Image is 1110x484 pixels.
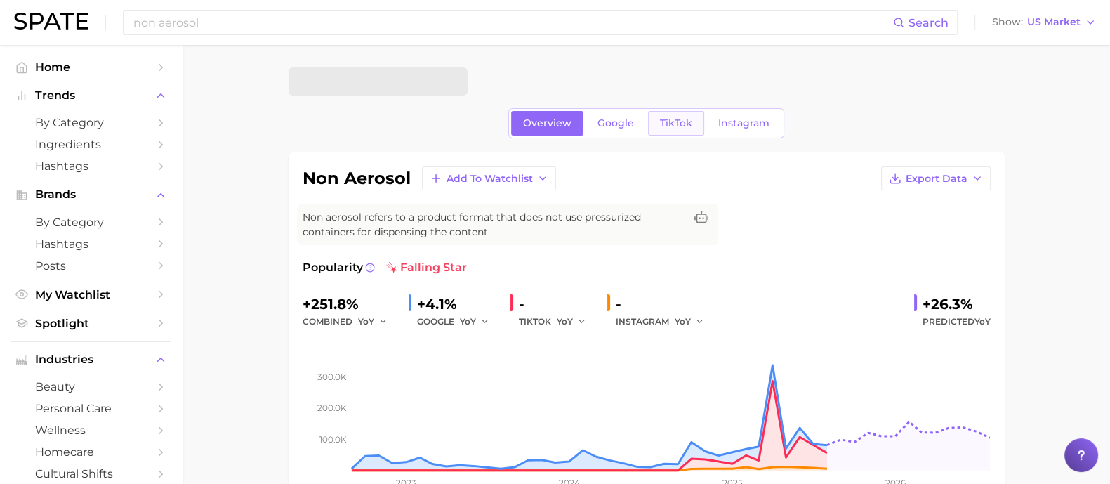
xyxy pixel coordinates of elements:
[519,293,596,315] div: -
[906,173,967,185] span: Export Data
[417,293,499,315] div: +4.1%
[35,353,147,366] span: Industries
[303,210,685,240] span: Non aerosol refers to a product format that does not use pressurized containers for dispensing th...
[35,402,147,415] span: personal care
[35,467,147,480] span: cultural shifts
[660,117,692,129] span: TikTok
[11,133,171,155] a: Ingredients
[992,18,1023,26] span: Show
[358,313,388,330] button: YoY
[35,380,147,393] span: beauty
[974,316,991,327] span: YoY
[35,259,147,273] span: Posts
[35,116,147,129] span: by Category
[597,117,634,129] span: Google
[11,155,171,177] a: Hashtags
[35,288,147,301] span: My Watchlist
[923,293,991,315] div: +26.3%
[11,376,171,398] a: beauty
[35,445,147,459] span: homecare
[303,170,411,187] h1: non aerosol
[11,313,171,334] a: Spotlight
[35,216,147,229] span: by Category
[616,313,714,330] div: INSTAGRAM
[460,315,476,327] span: YoY
[557,315,573,327] span: YoY
[881,166,991,190] button: Export Data
[557,313,587,330] button: YoY
[923,313,991,330] span: Predicted
[648,111,704,136] a: TikTok
[35,237,147,251] span: Hashtags
[523,117,571,129] span: Overview
[11,349,171,370] button: Industries
[35,89,147,102] span: Trends
[586,111,646,136] a: Google
[718,117,769,129] span: Instagram
[303,313,397,330] div: combined
[11,233,171,255] a: Hashtags
[11,398,171,419] a: personal care
[11,284,171,306] a: My Watchlist
[519,313,596,330] div: TIKTOK
[11,211,171,233] a: by Category
[706,111,781,136] a: Instagram
[511,111,583,136] a: Overview
[417,313,499,330] div: GOOGLE
[35,188,147,201] span: Brands
[14,13,88,30] img: SPATE
[11,112,171,133] a: by Category
[11,441,171,463] a: homecare
[386,259,467,276] span: falling star
[616,293,714,315] div: -
[447,173,533,185] span: Add to Watchlist
[11,184,171,205] button: Brands
[303,293,397,315] div: +251.8%
[422,166,556,190] button: Add to Watchlist
[35,60,147,74] span: Home
[303,259,363,276] span: Popularity
[11,85,171,106] button: Trends
[1027,18,1081,26] span: US Market
[386,262,397,273] img: falling star
[909,16,949,30] span: Search
[35,138,147,151] span: Ingredients
[35,159,147,173] span: Hashtags
[460,313,490,330] button: YoY
[11,419,171,441] a: wellness
[675,315,691,327] span: YoY
[11,255,171,277] a: Posts
[11,56,171,78] a: Home
[675,313,705,330] button: YoY
[132,11,893,34] input: Search here for a brand, industry, or ingredient
[35,424,147,437] span: wellness
[358,315,374,327] span: YoY
[989,13,1099,32] button: ShowUS Market
[35,317,147,330] span: Spotlight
